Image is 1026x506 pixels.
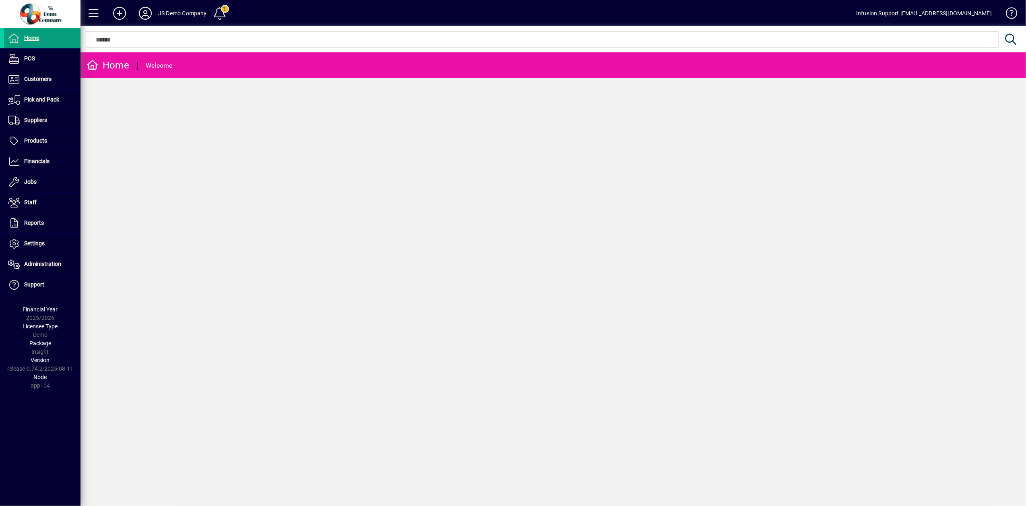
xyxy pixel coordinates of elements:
[158,7,207,20] div: JS Demo Company
[4,131,81,151] a: Products
[132,6,158,21] button: Profile
[24,220,44,226] span: Reports
[24,96,59,103] span: Pick and Pack
[24,261,61,267] span: Administration
[4,49,81,69] a: POS
[4,151,81,172] a: Financials
[107,6,132,21] button: Add
[31,357,50,363] span: Version
[4,213,81,233] a: Reports
[29,340,51,346] span: Package
[24,281,44,288] span: Support
[24,240,45,247] span: Settings
[4,193,81,213] a: Staff
[24,35,39,41] span: Home
[23,306,58,313] span: Financial Year
[4,254,81,274] a: Administration
[4,90,81,110] a: Pick and Pack
[4,69,81,89] a: Customers
[24,199,37,205] span: Staff
[4,110,81,131] a: Suppliers
[34,374,47,380] span: Node
[24,117,47,123] span: Suppliers
[856,7,992,20] div: Infusion Support [EMAIL_ADDRESS][DOMAIN_NAME]
[24,178,37,185] span: Jobs
[4,234,81,254] a: Settings
[87,59,129,72] div: Home
[146,59,173,72] div: Welcome
[24,76,52,82] span: Customers
[4,275,81,295] a: Support
[24,137,47,144] span: Products
[24,55,35,62] span: POS
[1000,2,1016,28] a: Knowledge Base
[23,323,58,330] span: Licensee Type
[24,158,50,164] span: Financials
[4,172,81,192] a: Jobs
